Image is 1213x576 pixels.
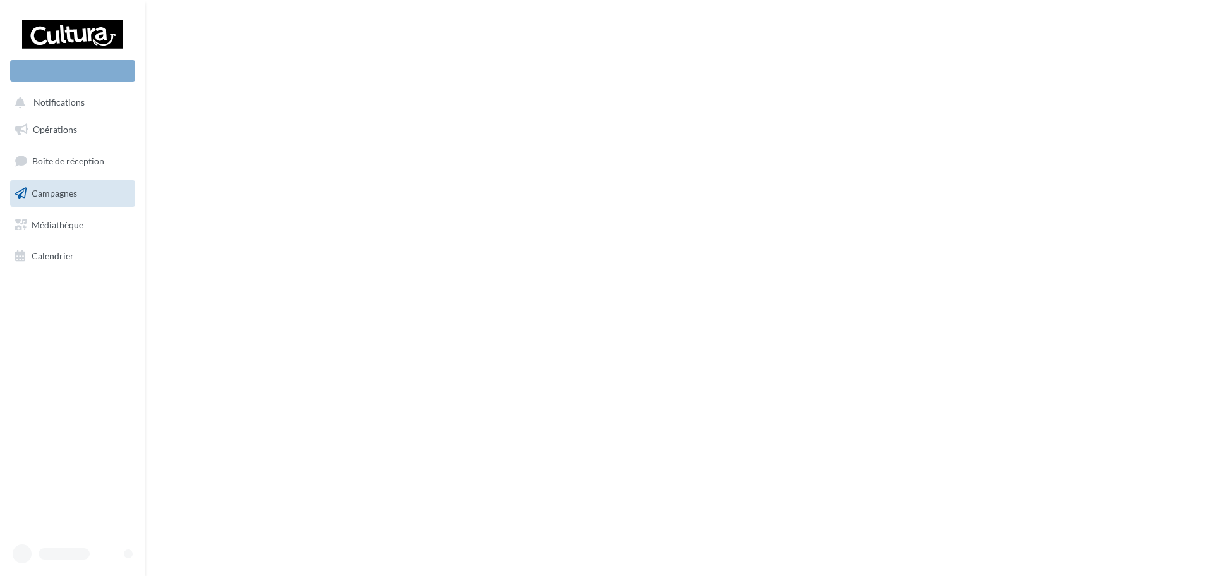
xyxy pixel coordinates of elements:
span: Campagnes [32,188,77,199]
span: Calendrier [32,250,74,261]
span: Notifications [33,97,85,108]
a: Calendrier [8,243,138,269]
a: Opérations [8,116,138,143]
span: Médiathèque [32,219,83,230]
a: Boîte de réception [8,147,138,175]
a: Médiathèque [8,212,138,238]
span: Opérations [33,124,77,135]
a: Campagnes [8,180,138,207]
div: Nouvelle campagne [10,60,135,82]
span: Boîte de réception [32,156,104,166]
